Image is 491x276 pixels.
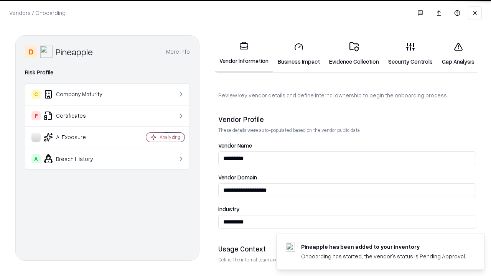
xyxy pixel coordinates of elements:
[218,244,476,253] div: Usage Context
[215,35,273,72] a: Vendor Information
[31,111,123,120] div: Certificates
[40,46,53,58] img: Pineapple
[31,154,123,163] div: Breach History
[31,154,41,163] div: A
[273,36,325,72] a: Business Impact
[301,252,466,260] div: Onboarding has started, the vendor's status is Pending Approval.
[218,256,476,263] p: Define the internal team and reason for using this vendor. This helps assess business relevance a...
[218,174,476,180] label: Vendor Domain
[218,91,476,99] p: Review key vendor details and define internal ownership to begin the onboarding process.
[218,143,476,148] label: Vendor Name
[218,206,476,212] label: Industry
[325,36,384,72] a: Evidence Collection
[437,36,479,72] a: Gap Analysis
[286,243,295,252] img: pineappleenergy.com
[384,36,437,72] a: Security Controls
[218,127,476,133] p: These details were auto-populated based on the vendor public data
[31,111,41,120] div: F
[25,68,190,77] div: Risk Profile
[25,46,37,58] div: D
[31,90,123,99] div: Company Maturity
[160,134,180,140] div: Analyzing
[31,90,41,99] div: C
[301,243,466,251] div: Pineapple has been added to your inventory
[31,133,123,142] div: AI Exposure
[218,115,476,124] div: Vendor Profile
[56,46,93,58] div: Pineapple
[166,45,190,59] button: More info
[9,9,66,17] p: Vendors / Onboarding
